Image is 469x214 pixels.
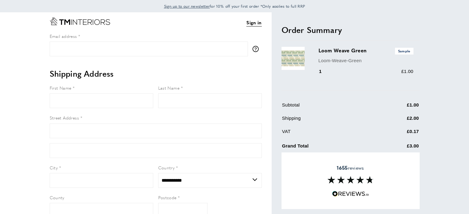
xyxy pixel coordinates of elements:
img: Reviews.io 5 stars [332,191,369,197]
td: £1.00 [376,101,419,113]
a: Sign in [246,19,261,26]
span: First Name [50,85,72,91]
span: Last Name [158,85,180,91]
td: £0.17 [376,128,419,140]
td: VAT [282,128,376,140]
button: More information [253,46,262,52]
span: reviews [337,165,364,171]
span: Country [158,164,175,171]
img: Loom Weave Green [282,47,305,70]
td: £3.00 [376,141,419,154]
div: 1 [319,68,331,75]
img: Reviews section [327,176,374,184]
td: Shipping [282,115,376,127]
h2: Shipping Address [50,68,262,79]
strong: 1655 [337,164,348,171]
span: Email address [50,33,77,39]
a: Sign up to our newsletter [164,3,210,9]
td: Grand Total [282,141,376,154]
span: £1.00 [401,69,413,74]
h2: Order Summary [282,24,420,35]
span: City [50,164,58,171]
a: Go to Home page [50,17,110,25]
span: Street Address [50,115,79,121]
h3: Loom Weave Green [319,47,413,54]
td: £2.00 [376,115,419,127]
span: Sample [395,48,413,54]
p: Loom-Weave-Green [319,57,413,64]
span: County [50,194,64,200]
span: Postcode [158,194,177,200]
td: Subtotal [282,101,376,113]
span: for 10% off your first order *Only applies to full RRP [164,3,305,9]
